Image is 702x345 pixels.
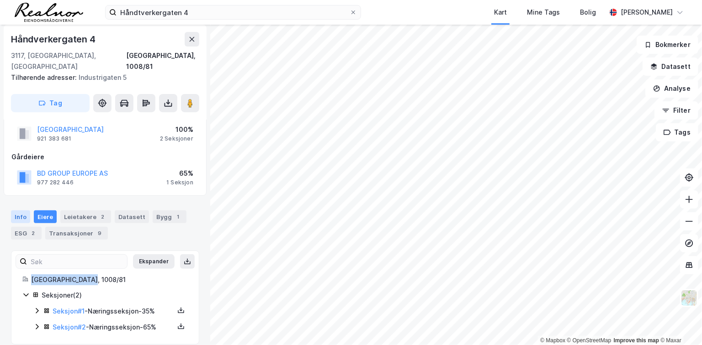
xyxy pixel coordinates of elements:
[95,229,104,238] div: 9
[11,227,42,240] div: ESG
[580,7,596,18] div: Bolig
[15,3,83,22] img: realnor-logo.934646d98de889bb5806.png
[621,7,673,18] div: [PERSON_NAME]
[166,168,193,179] div: 65%
[60,210,111,223] div: Leietakere
[153,210,186,223] div: Bygg
[645,79,698,98] button: Analyse
[53,323,86,331] a: Seksjon#2
[681,289,698,307] img: Z
[174,212,183,221] div: 1
[53,322,174,333] div: - Næringsseksjon - 65%
[42,290,188,301] div: Seksjoner ( 2 )
[656,301,702,345] div: Kontrollprogram for chat
[11,152,199,162] div: Gårdeiere
[11,50,126,72] div: 3117, [GEOGRAPHIC_DATA], [GEOGRAPHIC_DATA]
[11,72,192,83] div: Industrigaten 5
[11,210,30,223] div: Info
[34,210,57,223] div: Eiere
[53,307,85,315] a: Seksjon#1
[643,57,698,76] button: Datasett
[160,135,193,142] div: 2 Seksjoner
[45,227,108,240] div: Transaksjoner
[527,7,560,18] div: Mine Tags
[494,7,507,18] div: Kart
[567,337,612,344] a: OpenStreetMap
[160,124,193,135] div: 100%
[126,50,199,72] div: [GEOGRAPHIC_DATA], 1008/81
[37,179,74,186] div: 977 282 446
[31,274,188,285] div: [GEOGRAPHIC_DATA], 1008/81
[115,210,149,223] div: Datasett
[166,179,193,186] div: 1 Seksjon
[614,337,659,344] a: Improve this map
[11,32,97,47] div: Håndverkergaten 4
[27,255,127,268] input: Søk
[53,306,174,317] div: - Næringsseksjon - 35%
[11,94,90,112] button: Tag
[540,337,565,344] a: Mapbox
[11,73,79,81] span: Tilhørende adresser:
[656,123,698,141] button: Tags
[98,212,107,221] div: 2
[37,135,71,142] div: 921 383 681
[656,301,702,345] iframe: Chat Widget
[654,101,698,120] button: Filter
[133,254,175,269] button: Ekspander
[637,36,698,54] button: Bokmerker
[29,229,38,238] div: 2
[117,5,350,19] input: Søk på adresse, matrikkel, gårdeiere, leietakere eller personer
